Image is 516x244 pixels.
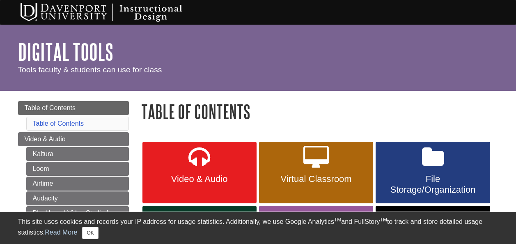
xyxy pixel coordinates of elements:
[18,132,129,146] a: Video & Audio
[26,206,129,230] a: Blackboard Video Studio for Faculty
[18,39,113,64] a: Digital Tools
[26,191,129,205] a: Audacity
[380,217,387,223] sup: TM
[334,217,341,223] sup: TM
[18,101,129,115] a: Table of Contents
[149,174,250,184] span: Video & Audio
[33,120,84,127] a: Table of Contents
[25,136,66,143] span: Video & Audio
[18,65,162,74] span: Tools faculty & students can use for class
[14,2,211,23] img: Davenport University Instructional Design
[142,142,257,203] a: Video & Audio
[141,101,498,122] h1: Table of Contents
[376,142,490,203] a: File Storage/Organization
[382,174,484,195] span: File Storage/Organization
[265,174,367,184] span: Virtual Classroom
[18,217,498,239] div: This site uses cookies and records your IP address for usage statistics. Additionally, we use Goo...
[82,227,98,239] button: Close
[259,142,373,203] a: Virtual Classroom
[26,162,129,176] a: Loom
[25,104,76,111] span: Table of Contents
[45,229,77,236] a: Read More
[26,177,129,191] a: Airtime
[26,147,129,161] a: Kaltura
